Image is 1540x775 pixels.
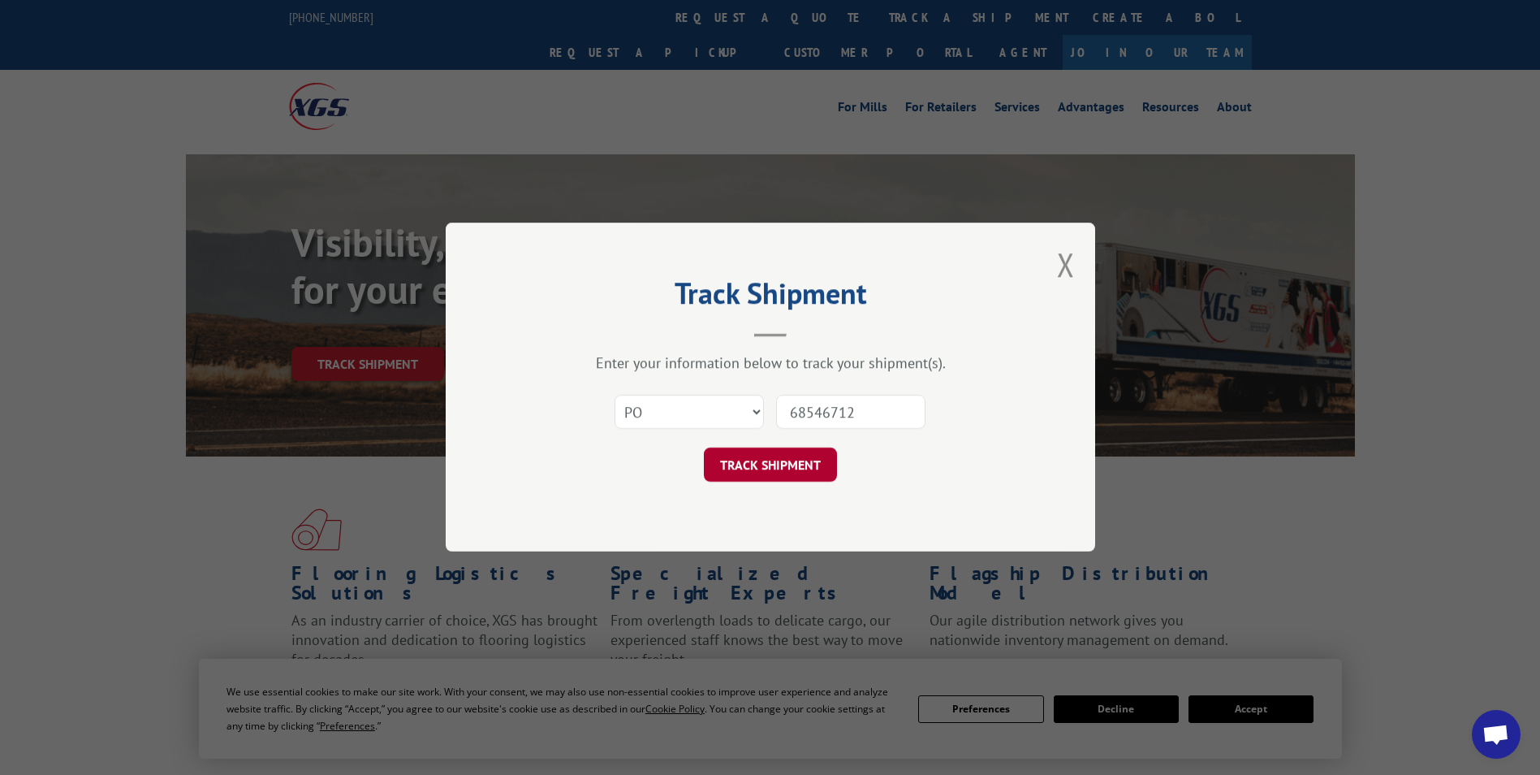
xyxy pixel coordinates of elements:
div: Open chat [1472,710,1521,759]
div: Enter your information below to track your shipment(s). [527,354,1014,373]
button: Close modal [1057,243,1075,286]
input: Number(s) [776,396,925,430]
h2: Track Shipment [527,282,1014,313]
button: TRACK SHIPMENT [704,448,837,483]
